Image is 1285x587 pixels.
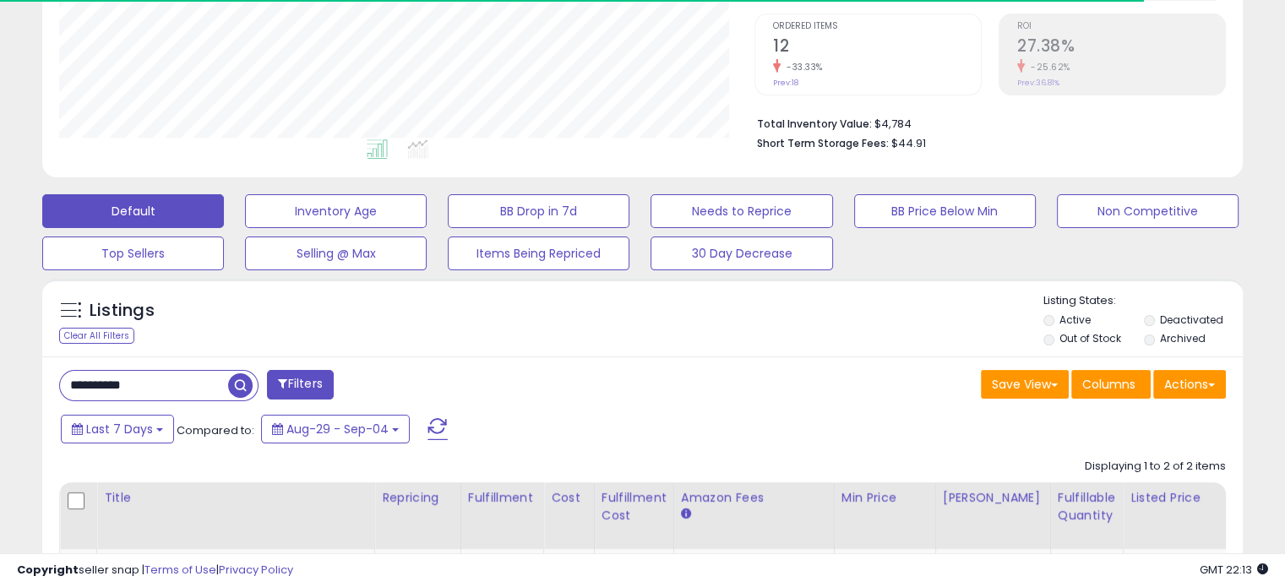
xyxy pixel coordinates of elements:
li: $4,784 [757,112,1213,133]
span: 2025-09-12 22:13 GMT [1200,562,1268,578]
div: Fulfillment Cost [602,489,667,524]
label: Out of Stock [1059,331,1121,345]
button: Filters [267,370,333,399]
h5: Listings [90,299,155,323]
button: Default [42,194,224,228]
div: Clear All Filters [59,328,134,344]
b: Total Inventory Value: [757,117,872,131]
small: Prev: 18 [773,78,798,88]
div: [PERSON_NAME] [943,489,1043,507]
label: Archived [1159,331,1205,345]
h2: 12 [773,36,981,59]
a: Terms of Use [144,562,216,578]
button: BB Price Below Min [854,194,1036,228]
button: BB Drop in 7d [448,194,629,228]
div: Listed Price [1130,489,1277,507]
small: Amazon Fees. [681,507,691,522]
span: Ordered Items [773,22,981,31]
span: $44.91 [891,135,926,151]
div: Displaying 1 to 2 of 2 items [1085,459,1226,475]
p: Listing States: [1043,293,1243,309]
button: Columns [1071,370,1151,399]
h2: 27.38% [1017,36,1225,59]
label: Active [1059,313,1091,327]
span: Last 7 Days [86,421,153,438]
span: Compared to: [177,422,254,438]
strong: Copyright [17,562,79,578]
button: Actions [1153,370,1226,399]
label: Deactivated [1159,313,1222,327]
div: Repricing [382,489,454,507]
button: Items Being Repriced [448,236,629,270]
button: Last 7 Days [61,415,174,443]
span: Aug-29 - Sep-04 [286,421,389,438]
button: Inventory Age [245,194,427,228]
span: ROI [1017,22,1225,31]
div: seller snap | | [17,563,293,579]
button: Top Sellers [42,236,224,270]
button: 30 Day Decrease [651,236,832,270]
button: Selling @ Max [245,236,427,270]
div: Cost [551,489,587,507]
div: Amazon Fees [681,489,827,507]
div: Fulfillment [468,489,536,507]
small: -33.33% [781,61,823,73]
small: -25.62% [1025,61,1070,73]
small: Prev: 36.81% [1017,78,1059,88]
button: Save View [981,370,1069,399]
div: Title [104,489,368,507]
button: Needs to Reprice [651,194,832,228]
button: Aug-29 - Sep-04 [261,415,410,443]
button: Non Competitive [1057,194,1239,228]
div: Min Price [841,489,928,507]
div: Fulfillable Quantity [1058,489,1116,524]
span: Columns [1082,376,1135,393]
a: Privacy Policy [219,562,293,578]
b: Short Term Storage Fees: [757,136,889,150]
